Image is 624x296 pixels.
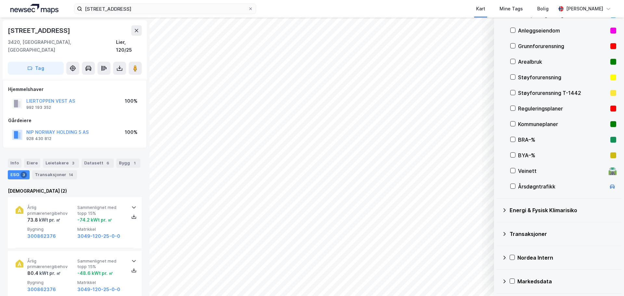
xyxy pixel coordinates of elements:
div: -48.6 kWt pr. ㎡ [77,269,113,277]
div: Bolig [537,5,549,13]
div: 1 [131,160,138,166]
button: Tag [8,62,64,75]
div: Hjemmelshaver [8,85,141,93]
div: 14 [68,172,74,178]
div: Støyforurensning [518,73,608,81]
span: Bygning [27,226,75,232]
span: Sammenlignet med topp 15% [77,205,125,216]
input: Søk på adresse, matrikkel, gårdeiere, leietakere eller personer [82,4,248,14]
span: Årlig primærenergibehov [27,205,75,216]
span: Sammenlignet med topp 15% [77,258,125,270]
div: 80.4 [27,269,61,277]
div: kWt pr. ㎡ [38,269,61,277]
div: Transaksjoner [510,230,616,238]
span: Årlig primærenergibehov [27,258,75,270]
span: Matrikkel [77,226,125,232]
div: Info [8,159,21,168]
div: [PERSON_NAME] [566,5,603,13]
div: kWt pr. ㎡ [38,216,60,224]
div: Markedsdata [517,277,616,285]
div: Transaksjoner [32,170,77,179]
div: 6 [105,160,111,166]
div: 928 430 812 [26,136,51,141]
div: Lier, 120/25 [116,38,142,54]
div: ESG [8,170,30,179]
div: Datasett [82,159,114,168]
div: 100% [125,97,137,105]
div: Kommuneplaner [518,120,608,128]
span: Bygning [27,280,75,285]
button: 3049-120-25-0-0 [77,232,120,240]
div: 992 193 352 [26,105,51,110]
div: Støyforurensning T-1442 [518,89,608,97]
button: 300862376 [27,286,56,293]
div: Energi & Fysisk Klimarisiko [510,206,616,214]
div: -74.2 kWt pr. ㎡ [77,216,112,224]
div: Gårdeiere [8,117,141,124]
div: [DEMOGRAPHIC_DATA] (2) [8,187,142,195]
div: Arealbruk [518,58,608,66]
div: Kart [476,5,485,13]
iframe: Chat Widget [591,265,624,296]
div: 73.8 [27,216,60,224]
div: Leietakere [43,159,79,168]
div: Anleggseiendom [518,27,608,34]
div: Veinett [518,167,606,175]
div: 🛣️ [608,167,617,175]
div: 3 [70,160,76,166]
div: BYA–% [518,151,608,159]
div: 3420, [GEOGRAPHIC_DATA], [GEOGRAPHIC_DATA] [8,38,116,54]
img: logo.a4113a55bc3d86da70a041830d287a7e.svg [10,4,58,14]
button: 3049-120-25-0-0 [77,286,120,293]
div: Grunnforurensning [518,42,608,50]
div: Bygg [116,159,140,168]
div: Reguleringsplaner [518,105,608,112]
div: 3 [20,172,27,178]
div: BRA–% [518,136,608,144]
button: 300862376 [27,232,56,240]
div: [STREET_ADDRESS] [8,25,71,36]
div: Eiere [24,159,40,168]
div: Nordea Intern [517,254,616,262]
div: Mine Tags [500,5,523,13]
div: Årsdøgntrafikk [518,183,606,190]
div: 100% [125,128,137,136]
span: Matrikkel [77,280,125,285]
